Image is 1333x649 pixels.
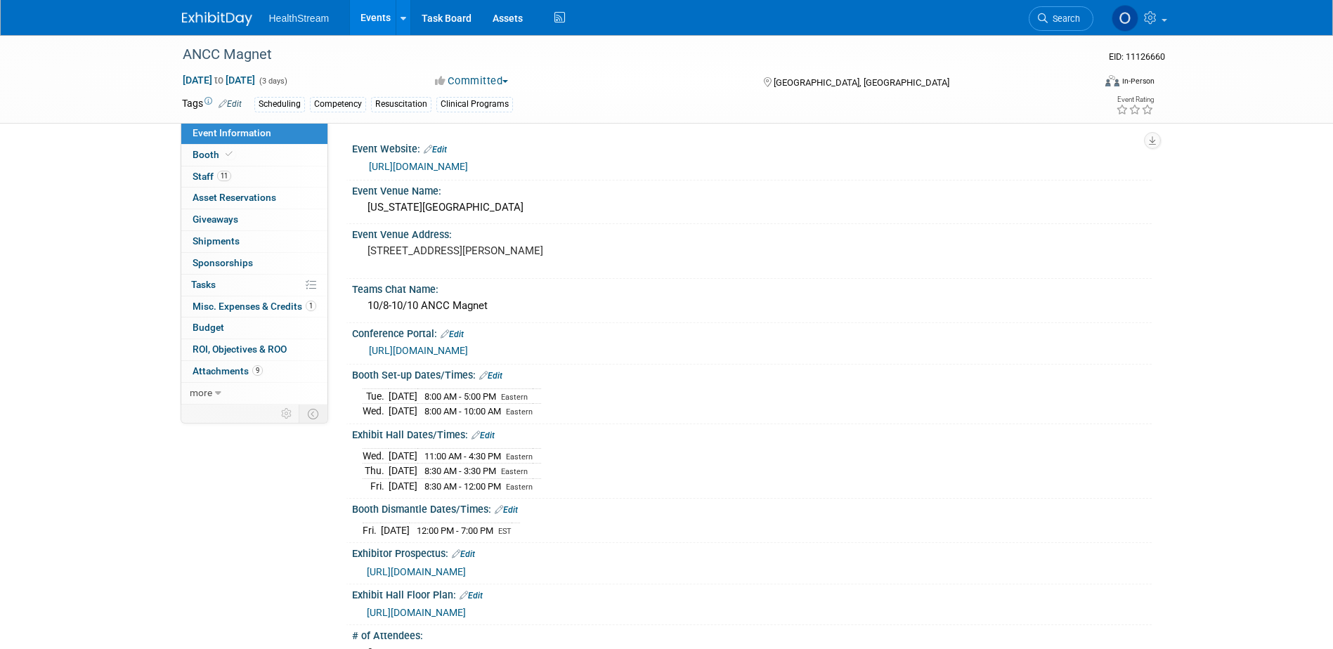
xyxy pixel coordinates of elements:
a: Budget [181,317,327,339]
a: [URL][DOMAIN_NAME] [369,161,468,172]
span: Eastern [506,452,533,461]
td: Toggle Event Tabs [299,405,327,423]
td: Personalize Event Tab Strip [275,405,299,423]
span: Eastern [501,467,528,476]
pre: [STREET_ADDRESS][PERSON_NAME] [368,244,670,257]
span: Tasks [191,279,216,290]
span: Event Information [193,127,271,138]
div: Clinical Programs [436,97,513,112]
td: [DATE] [389,464,417,479]
div: # of Attendees: [352,625,1152,643]
td: [DATE] [389,478,417,493]
a: Asset Reservations [181,188,327,209]
a: Tasks [181,275,327,296]
span: Attachments [193,365,263,376]
span: 9 [252,365,263,376]
div: Exhibitor Prospectus: [352,543,1152,561]
a: ROI, Objectives & ROO [181,339,327,360]
span: Misc. Expenses & Credits [193,301,316,312]
a: Booth [181,145,327,166]
img: Olivia Christopher [1112,5,1138,32]
a: Misc. Expenses & Credits1 [181,296,327,317]
span: 1 [306,301,316,311]
span: Eastern [506,407,533,417]
span: Booth [193,149,235,160]
div: Event Venue Address: [352,224,1152,242]
td: [DATE] [381,523,410,537]
div: Exhibit Hall Floor Plan: [352,584,1152,603]
td: [DATE] [389,388,417,404]
span: Sponsorships [193,257,253,268]
div: Scheduling [254,97,305,112]
td: [DATE] [389,448,417,464]
span: Event ID: 11126660 [1109,51,1165,62]
div: Exhibit Hall Dates/Times: [352,424,1152,442]
div: Resuscitation [371,97,431,112]
span: ROI, Objectives & ROO [193,343,287,355]
span: EST [498,527,512,536]
td: Thu. [363,464,389,479]
td: Tags [182,96,242,112]
a: Edit [441,329,464,339]
span: [DATE] [DATE] [182,74,256,86]
span: Budget [193,322,224,333]
div: ANCC Magnet [178,42,1072,67]
a: Edit [495,505,518,515]
span: HealthStream [269,13,330,24]
img: ExhibitDay [182,12,252,26]
div: Event Venue Name: [352,181,1152,198]
span: Giveaways [193,214,238,225]
div: Event Website: [352,138,1152,157]
div: Teams Chat Name: [352,279,1152,296]
a: more [181,383,327,404]
a: Edit [219,99,242,109]
span: 8:00 AM - 10:00 AM [424,406,501,417]
a: Edit [472,431,495,440]
td: Tue. [363,388,389,404]
span: more [190,387,212,398]
a: Shipments [181,231,327,252]
td: Wed. [363,404,389,419]
td: Fri. [363,523,381,537]
div: Conference Portal: [352,323,1152,341]
a: Edit [424,145,447,155]
a: Edit [479,371,502,381]
i: Booth reservation complete [226,150,233,158]
td: [DATE] [389,404,417,419]
div: 10/8-10/10 ANCC Magnet [363,295,1141,317]
span: 8:00 AM - 5:00 PM [424,391,496,402]
a: Search [1029,6,1093,31]
span: Asset Reservations [193,192,276,203]
span: 12:00 PM - 7:00 PM [417,525,493,536]
div: Event Format [1010,73,1155,94]
span: 8:30 AM - 3:30 PM [424,466,496,476]
img: Format-Inperson.png [1105,75,1119,86]
td: Wed. [363,448,389,464]
a: Edit [452,549,475,559]
td: Fri. [363,478,389,493]
span: Staff [193,171,231,182]
a: Attachments9 [181,361,327,382]
span: [GEOGRAPHIC_DATA], [GEOGRAPHIC_DATA] [774,77,949,88]
div: Booth Dismantle Dates/Times: [352,499,1152,517]
a: [URL][DOMAIN_NAME] [367,607,466,618]
span: 11 [217,171,231,181]
span: 11:00 AM - 4:30 PM [424,451,501,461]
div: Booth Set-up Dates/Times: [352,365,1152,383]
a: [URL][DOMAIN_NAME] [367,566,466,577]
div: Event Rating [1116,96,1154,103]
a: Event Information [181,123,327,144]
a: Giveaways [181,209,327,230]
span: Shipments [193,235,240,247]
div: In-Person [1121,76,1155,86]
a: [URL][DOMAIN_NAME] [369,345,468,356]
span: Eastern [501,393,528,402]
div: [US_STATE][GEOGRAPHIC_DATA] [363,197,1141,218]
a: Sponsorships [181,253,327,274]
div: Competency [310,97,366,112]
span: Eastern [506,483,533,492]
span: 8:30 AM - 12:00 PM [424,481,501,492]
button: Committed [430,74,514,88]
